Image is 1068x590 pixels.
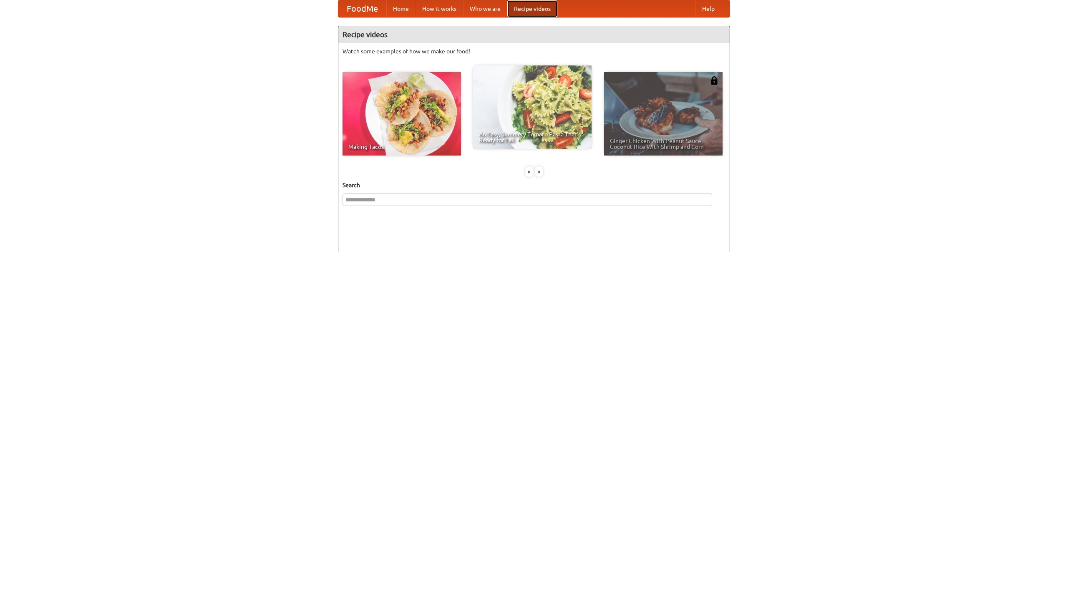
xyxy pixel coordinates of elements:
span: An Easy, Summery Tomato Pasta That's Ready for Fall [479,131,586,143]
a: How it works [416,0,463,17]
a: An Easy, Summery Tomato Pasta That's Ready for Fall [473,65,592,149]
img: 483408.png [710,76,718,85]
a: Home [386,0,416,17]
a: Recipe videos [507,0,557,17]
a: Who we are [463,0,507,17]
a: Help [695,0,721,17]
a: Making Tacos [343,72,461,156]
h4: Recipe videos [338,26,730,43]
div: « [525,166,533,177]
h5: Search [343,181,725,189]
span: Making Tacos [348,144,455,150]
a: FoodMe [338,0,386,17]
div: » [535,166,543,177]
p: Watch some examples of how we make our food! [343,47,725,55]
